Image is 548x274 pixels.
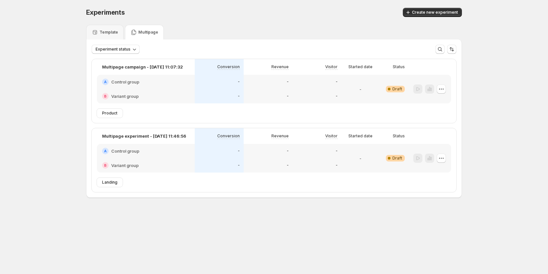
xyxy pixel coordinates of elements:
[102,180,117,185] span: Landing
[104,163,107,167] h2: B
[403,8,462,17] button: Create new experiment
[325,64,338,69] p: Visitor
[447,45,456,54] button: Sort the results
[393,133,405,139] p: Status
[392,156,402,161] span: Draft
[111,79,139,85] h2: Control group
[271,64,289,69] p: Revenue
[336,79,338,84] p: -
[392,86,402,92] span: Draft
[348,133,373,139] p: Started date
[359,155,361,161] p: -
[287,148,289,154] p: -
[287,94,289,99] p: -
[102,64,183,70] p: Multipage campaign - [DATE] 11:07:32
[104,80,107,84] h2: A
[336,148,338,154] p: -
[111,162,139,169] h2: Variant group
[104,94,107,98] h2: B
[238,148,240,154] p: -
[92,45,140,54] button: Experiment status
[138,30,158,35] p: Multipage
[111,148,139,154] h2: Control group
[336,163,338,168] p: -
[102,111,117,116] span: Product
[217,64,240,69] p: Conversion
[99,30,118,35] p: Template
[111,93,139,99] h2: Variant group
[325,133,338,139] p: Visitor
[287,163,289,168] p: -
[96,47,130,52] span: Experiment status
[359,86,361,92] p: -
[393,64,405,69] p: Status
[86,8,125,16] span: Experiments
[238,94,240,99] p: -
[238,163,240,168] p: -
[348,64,373,69] p: Started date
[217,133,240,139] p: Conversion
[102,133,186,139] p: Multipage experiment - [DATE] 11:46:56
[271,133,289,139] p: Revenue
[238,79,240,84] p: -
[336,94,338,99] p: -
[104,149,107,153] h2: A
[412,10,458,15] span: Create new experiment
[287,79,289,84] p: -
